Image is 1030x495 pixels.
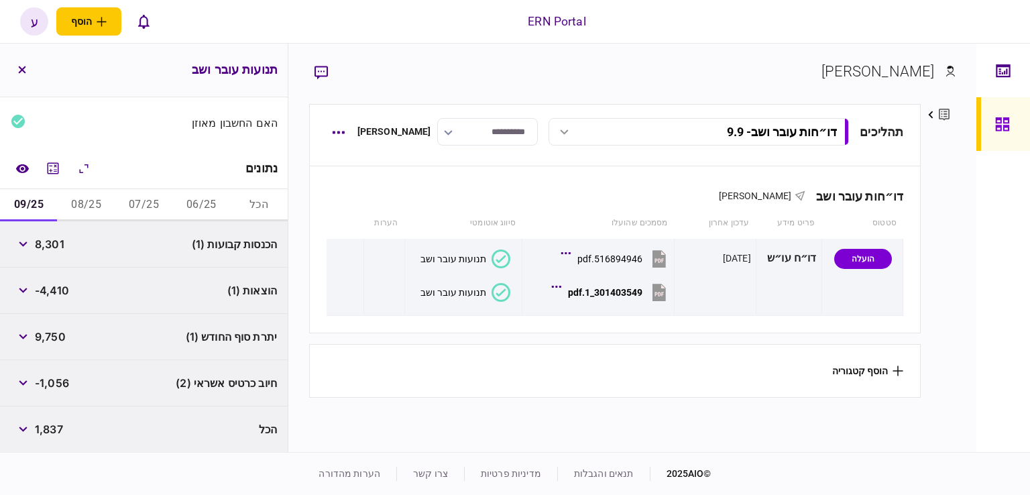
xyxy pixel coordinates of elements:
button: ע [20,7,48,36]
div: © 2025 AIO [650,467,711,481]
span: -4,410 [35,282,69,298]
div: נתונים [245,162,278,175]
button: פתח תפריט להוספת לקוח [56,7,121,36]
span: 1,837 [35,421,63,437]
button: תנועות עובר ושב [420,250,510,268]
button: מחשבון [41,156,65,180]
span: יתרת סוף החודש (1) [186,329,277,345]
div: הועלה [834,249,892,269]
div: תהליכים [860,123,903,141]
div: דו״חות עובר ושב - 9.9 [727,125,837,139]
a: תנאים והגבלות [574,468,634,479]
button: 07/25 [115,189,173,221]
th: הערות [364,208,404,239]
div: [PERSON_NAME] [357,125,431,139]
button: פתח רשימת התראות [129,7,158,36]
span: -1,056 [35,375,69,391]
th: מסמכים שהועלו [522,208,675,239]
th: סיווג אוטומטי [404,208,522,239]
button: הוסף קטגוריה [832,366,903,376]
button: 301403549_1.pdf [555,277,669,307]
span: הכנסות קבועות (1) [192,236,277,252]
span: 8,301 [35,236,64,252]
h3: תנועות עובר ושב [192,64,278,76]
div: תנועות עובר ושב [420,287,486,298]
th: סטטוס [821,208,903,239]
span: הוצאות (1) [227,282,277,298]
div: 301403549_1.pdf [568,287,642,298]
a: השוואה למסמך [10,156,34,180]
th: פריט מידע [756,208,821,239]
span: 9,750 [35,329,66,345]
span: חיוב כרטיס אשראי (2) [176,375,277,391]
th: עדכון אחרון [675,208,756,239]
div: דו״חות עובר ושב [805,189,903,203]
a: צרו קשר [413,468,448,479]
button: דו״חות עובר ושב- 9.9 [549,118,849,146]
span: הכל [259,421,277,437]
div: דו״ח עו״ש [761,243,817,274]
button: 516894946.pdf [564,243,669,274]
a: הערות מהדורה [319,468,380,479]
div: תנועות עובר ושב [420,254,486,264]
div: ERN Portal [528,13,585,30]
button: 08/25 [58,189,115,221]
div: [PERSON_NAME] [821,60,935,82]
div: [DATE] [723,252,751,265]
button: תנועות עובר ושב [420,283,510,302]
button: 06/25 [172,189,230,221]
button: הרחב\כווץ הכל [72,156,96,180]
button: הכל [230,189,288,221]
a: מדיניות פרטיות [481,468,541,479]
span: [PERSON_NAME] [719,190,792,201]
div: האם החשבון מאוזן [150,117,278,128]
div: 516894946.pdf [577,254,642,264]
